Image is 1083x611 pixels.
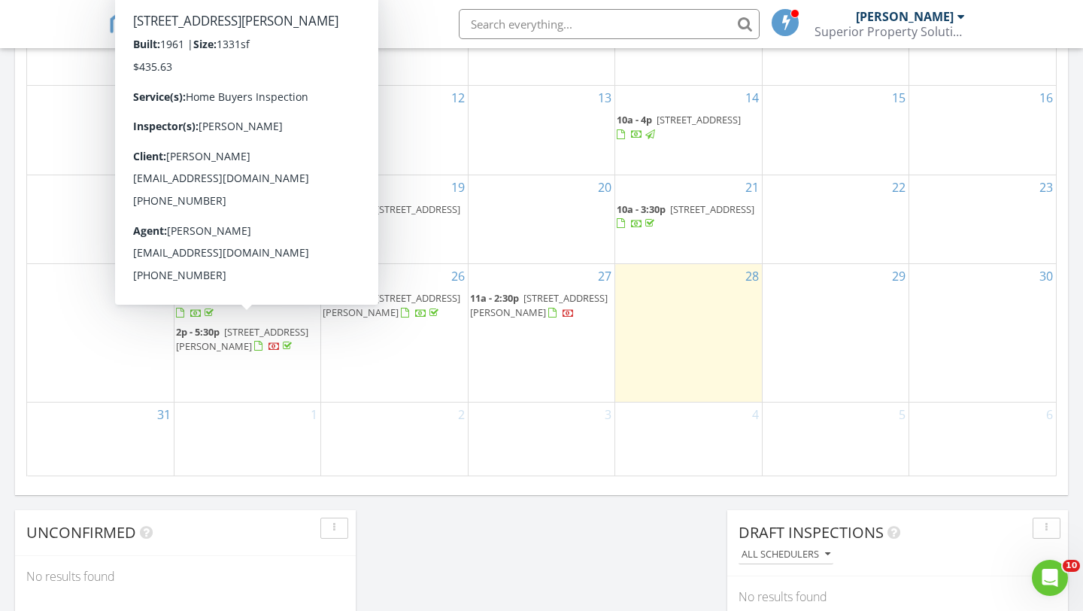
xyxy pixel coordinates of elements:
a: SPECTORA [108,20,275,52]
a: 2p - 5:30p [STREET_ADDRESS][PERSON_NAME] [176,325,308,353]
a: Go to August 17, 2025 [154,175,174,199]
td: Go to August 16, 2025 [909,86,1056,175]
a: Go to August 29, 2025 [889,264,909,288]
td: Go to August 21, 2025 [615,175,762,264]
a: Go to August 19, 2025 [448,175,468,199]
span: [STREET_ADDRESS] [376,202,460,216]
a: Go to August 13, 2025 [595,86,614,110]
a: Go to August 18, 2025 [301,175,320,199]
td: Go to September 2, 2025 [321,403,468,476]
a: Go to August 31, 2025 [154,403,174,427]
span: 11a - 2:30p [470,291,519,305]
span: 10a - 3:30p [617,202,666,216]
a: 10a - 3:30p [STREET_ADDRESS] [617,202,754,230]
span: Unconfirmed [26,522,136,543]
span: [STREET_ADDRESS][PERSON_NAME] [176,325,308,353]
td: Go to August 26, 2025 [321,264,468,403]
div: Superior Property Solutions [815,24,965,39]
td: Go to August 11, 2025 [174,86,320,175]
a: Go to August 14, 2025 [742,86,762,110]
td: Go to August 28, 2025 [615,264,762,403]
a: 10a - 1:30p [STREET_ADDRESS] [323,201,466,233]
a: Go to September 3, 2025 [602,403,614,427]
td: Go to August 15, 2025 [762,86,909,175]
a: 11a - 2:30p [STREET_ADDRESS][PERSON_NAME] [470,291,608,319]
span: SPECTORA [152,8,275,39]
input: Search everything... [459,9,760,39]
div: No results found [15,556,356,597]
a: Go to August 28, 2025 [742,264,762,288]
td: Go to September 3, 2025 [468,403,614,476]
span: Draft Inspections [739,522,884,543]
td: Go to August 13, 2025 [468,86,614,175]
a: Go to August 23, 2025 [1036,175,1056,199]
a: Go to September 2, 2025 [455,403,468,427]
span: 10a - 1:30p [323,202,372,216]
a: Go to August 24, 2025 [154,264,174,288]
a: Go to August 11, 2025 [301,86,320,110]
span: [STREET_ADDRESS] [670,202,754,216]
td: Go to August 20, 2025 [468,175,614,264]
a: 10a - 1:30p [STREET_ADDRESS] [323,202,460,230]
a: Go to August 27, 2025 [595,264,614,288]
td: Go to August 29, 2025 [762,264,909,403]
a: Go to August 10, 2025 [154,86,174,110]
td: Go to August 10, 2025 [27,86,174,175]
a: 10a - 4p [STREET_ADDRESS] [617,111,760,144]
a: Go to September 6, 2025 [1043,403,1056,427]
td: Go to August 19, 2025 [321,175,468,264]
a: Go to September 4, 2025 [749,403,762,427]
a: Go to September 5, 2025 [896,403,909,427]
a: Go to August 22, 2025 [889,175,909,199]
a: Go to August 20, 2025 [595,175,614,199]
span: [STREET_ADDRESS][PERSON_NAME] [323,291,460,319]
span: [STREET_ADDRESS] [657,113,741,126]
td: Go to August 24, 2025 [27,264,174,403]
span: 2p - 5:30p [176,325,220,339]
td: Go to September 1, 2025 [174,403,320,476]
td: Go to September 5, 2025 [762,403,909,476]
a: Go to August 30, 2025 [1036,264,1056,288]
a: Go to August 15, 2025 [889,86,909,110]
span: [STREET_ADDRESS] [229,291,314,305]
td: Go to September 4, 2025 [615,403,762,476]
a: Go to August 12, 2025 [448,86,468,110]
td: Go to August 25, 2025 [174,264,320,403]
img: The Best Home Inspection Software - Spectora [108,8,141,41]
td: Go to August 12, 2025 [321,86,468,175]
span: 10a - 4p [617,113,652,126]
a: Go to September 1, 2025 [308,403,320,427]
button: All schedulers [739,545,833,565]
td: Go to August 23, 2025 [909,175,1056,264]
a: 10a - 1:30p [STREET_ADDRESS] [176,290,319,322]
span: 11a - 2:30p [323,291,372,305]
td: Go to August 27, 2025 [468,264,614,403]
td: Go to August 17, 2025 [27,175,174,264]
a: Go to August 21, 2025 [742,175,762,199]
span: [STREET_ADDRESS][PERSON_NAME] [470,291,608,319]
a: 10a - 4p [STREET_ADDRESS] [617,113,741,141]
iframe: Intercom live chat [1032,560,1068,596]
td: Go to August 14, 2025 [615,86,762,175]
a: 2p - 5:30p [STREET_ADDRESS][PERSON_NAME] [176,324,319,356]
a: Go to August 25, 2025 [301,264,320,288]
td: Go to August 18, 2025 [174,175,320,264]
a: 10a - 3:30p [STREET_ADDRESS] [617,201,760,233]
a: 11a - 2:30p [STREET_ADDRESS][PERSON_NAME] [470,290,613,322]
td: Go to August 30, 2025 [909,264,1056,403]
td: Go to August 31, 2025 [27,403,174,476]
span: 10a - 1:30p [176,291,225,305]
a: 11a - 2:30p [STREET_ADDRESS][PERSON_NAME] [323,290,466,322]
td: Go to August 22, 2025 [762,175,909,264]
a: 10a - 1:30p [STREET_ADDRESS] [176,291,314,319]
td: Go to September 6, 2025 [909,403,1056,476]
div: All schedulers [742,549,830,560]
a: 11a - 2:30p [STREET_ADDRESS][PERSON_NAME] [323,291,460,319]
span: 10 [1063,560,1080,572]
div: [PERSON_NAME] [856,9,954,24]
a: Go to August 16, 2025 [1036,86,1056,110]
a: Go to August 26, 2025 [448,264,468,288]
